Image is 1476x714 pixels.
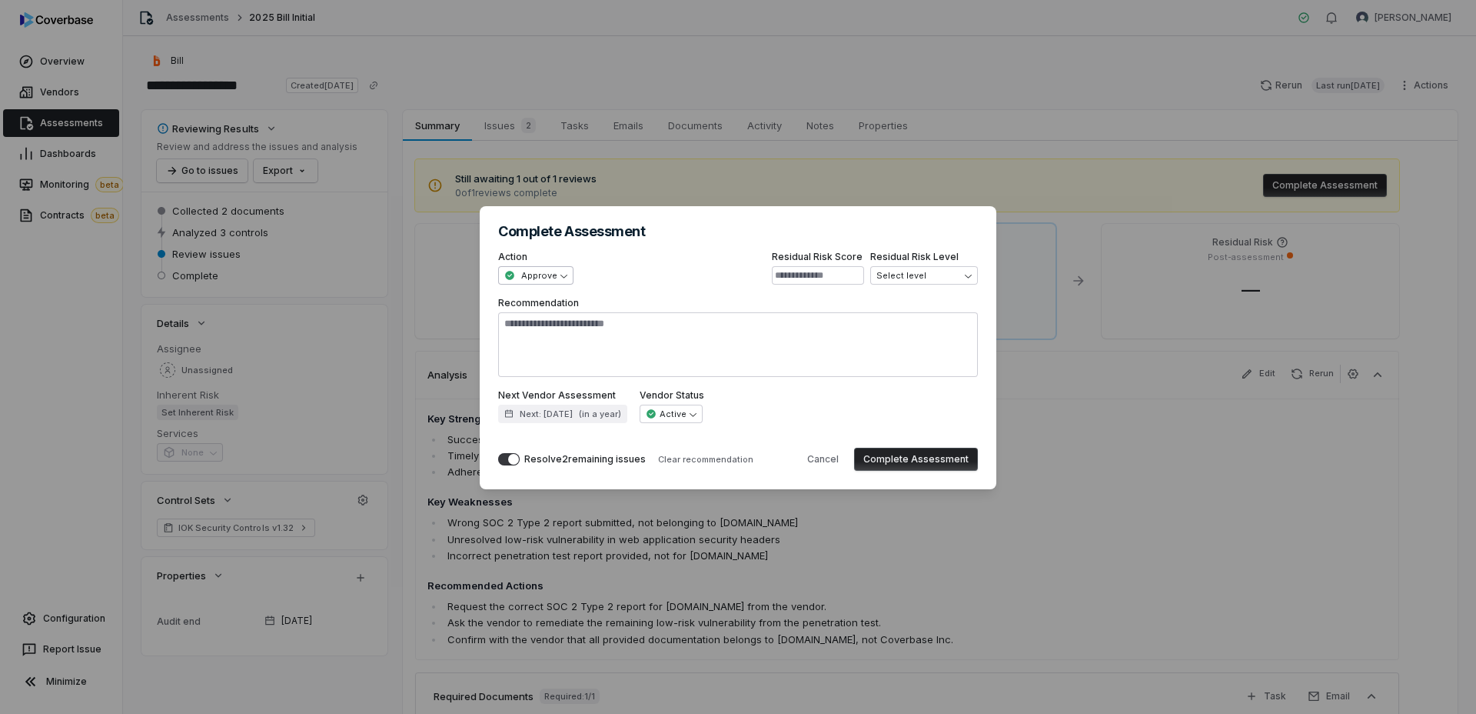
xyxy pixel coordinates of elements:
[524,453,646,465] div: Resolve 2 remaining issues
[772,251,864,263] label: Residual Risk Score
[498,251,573,263] label: Action
[498,297,978,377] label: Recommendation
[520,409,573,420] span: Next: [DATE]
[498,389,627,402] label: Next Vendor Assessment
[498,312,978,377] textarea: Recommendation
[854,448,978,471] button: Complete Assessment
[640,389,704,402] label: Vendor Status
[870,251,978,263] label: Residual Risk Level
[652,450,760,469] button: Clear recommendation
[498,225,978,239] h2: Complete Assessment
[798,448,848,471] button: Cancel
[579,409,621,420] span: ( in a year )
[498,453,520,465] button: Resolve2remaining issues
[498,405,627,423] button: Next: [DATE](in a year)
